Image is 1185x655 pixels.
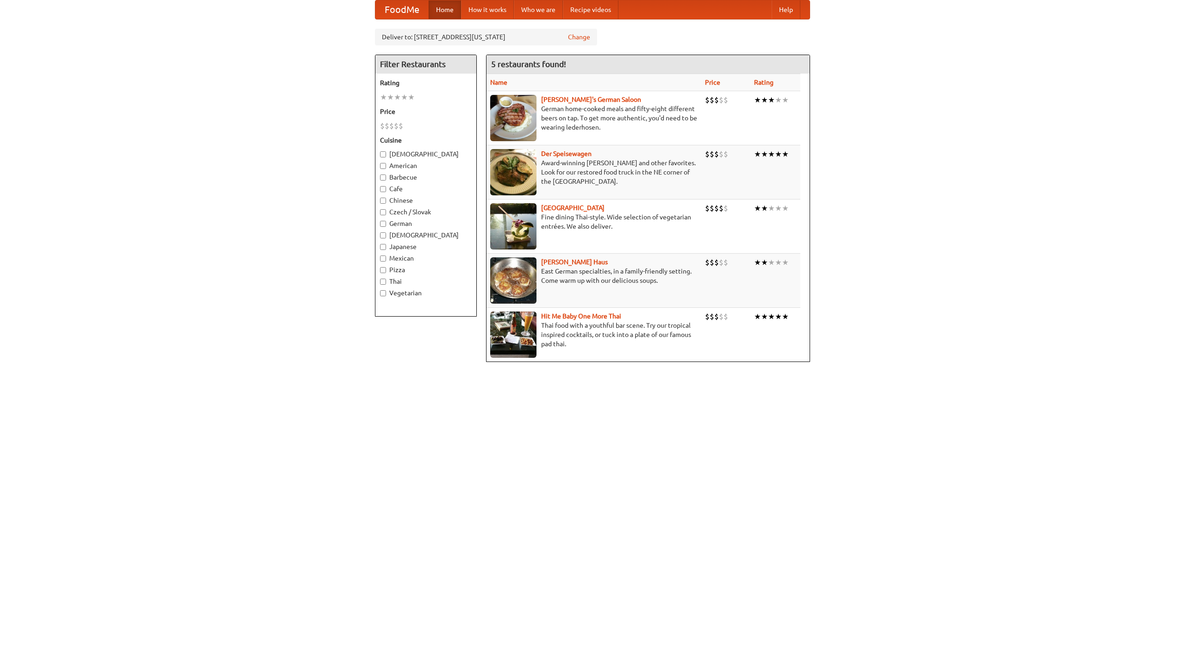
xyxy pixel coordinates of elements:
li: $ [705,312,710,322]
label: Barbecue [380,173,472,182]
input: Pizza [380,267,386,273]
ng-pluralize: 5 restaurants found! [491,60,566,69]
li: ★ [768,257,775,268]
input: [DEMOGRAPHIC_DATA] [380,232,386,238]
input: Chinese [380,198,386,204]
h5: Cuisine [380,136,472,145]
li: $ [723,149,728,159]
li: ★ [782,257,789,268]
p: Thai food with a youthful bar scene. Try our tropical inspired cocktails, or tuck into a plate of... [490,321,698,349]
li: $ [710,203,714,213]
li: $ [399,121,403,131]
label: American [380,161,472,170]
a: [PERSON_NAME]'s German Saloon [541,96,641,103]
p: East German specialties, in a family-friendly setting. Come warm up with our delicious soups. [490,267,698,285]
li: ★ [380,92,387,102]
a: Change [568,32,590,42]
li: ★ [761,149,768,159]
label: Vegetarian [380,288,472,298]
li: $ [719,203,723,213]
img: kohlhaus.jpg [490,257,536,304]
li: $ [385,121,389,131]
li: $ [723,257,728,268]
input: [DEMOGRAPHIC_DATA] [380,151,386,157]
li: ★ [782,95,789,105]
li: ★ [775,312,782,322]
li: $ [714,257,719,268]
li: $ [710,149,714,159]
h5: Price [380,107,472,116]
a: Hit Me Baby One More Thai [541,312,621,320]
label: [DEMOGRAPHIC_DATA] [380,150,472,159]
li: ★ [754,312,761,322]
input: American [380,163,386,169]
li: ★ [387,92,394,102]
h4: Filter Restaurants [375,55,476,74]
li: ★ [754,149,761,159]
li: ★ [761,203,768,213]
img: satay.jpg [490,203,536,250]
p: Fine dining Thai-style. Wide selection of vegetarian entrées. We also deliver. [490,212,698,231]
li: ★ [394,92,401,102]
li: ★ [775,149,782,159]
li: $ [705,149,710,159]
a: Home [429,0,461,19]
label: Thai [380,277,472,286]
label: Czech / Slovak [380,207,472,217]
li: ★ [761,95,768,105]
a: Recipe videos [563,0,618,19]
li: $ [723,312,728,322]
b: [GEOGRAPHIC_DATA] [541,204,605,212]
li: ★ [754,95,761,105]
li: ★ [408,92,415,102]
a: Price [705,79,720,86]
a: Rating [754,79,773,86]
p: German home-cooked meals and fifty-eight different beers on tap. To get more authentic, you'd nee... [490,104,698,132]
li: ★ [782,203,789,213]
li: ★ [782,149,789,159]
li: $ [705,257,710,268]
a: Name [490,79,507,86]
input: Mexican [380,256,386,262]
li: ★ [768,203,775,213]
label: Chinese [380,196,472,205]
h5: Rating [380,78,472,87]
input: Japanese [380,244,386,250]
li: $ [714,149,719,159]
li: $ [394,121,399,131]
li: ★ [775,257,782,268]
a: Der Speisewagen [541,150,592,157]
li: $ [380,121,385,131]
input: Vegetarian [380,290,386,296]
img: esthers.jpg [490,95,536,141]
input: Cafe [380,186,386,192]
li: $ [719,257,723,268]
li: $ [710,312,714,322]
label: [DEMOGRAPHIC_DATA] [380,231,472,240]
li: $ [719,312,723,322]
img: speisewagen.jpg [490,149,536,195]
p: Award-winning [PERSON_NAME] and other favorites. Look for our restored food truck in the NE corne... [490,158,698,186]
li: $ [714,203,719,213]
li: $ [710,257,714,268]
li: ★ [775,203,782,213]
li: $ [723,203,728,213]
li: ★ [768,149,775,159]
input: Thai [380,279,386,285]
li: $ [719,95,723,105]
li: ★ [401,92,408,102]
img: babythai.jpg [490,312,536,358]
li: ★ [761,257,768,268]
label: German [380,219,472,228]
a: FoodMe [375,0,429,19]
input: German [380,221,386,227]
a: [PERSON_NAME] Haus [541,258,608,266]
li: $ [723,95,728,105]
li: ★ [754,203,761,213]
li: ★ [768,312,775,322]
li: ★ [782,312,789,322]
li: $ [705,95,710,105]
